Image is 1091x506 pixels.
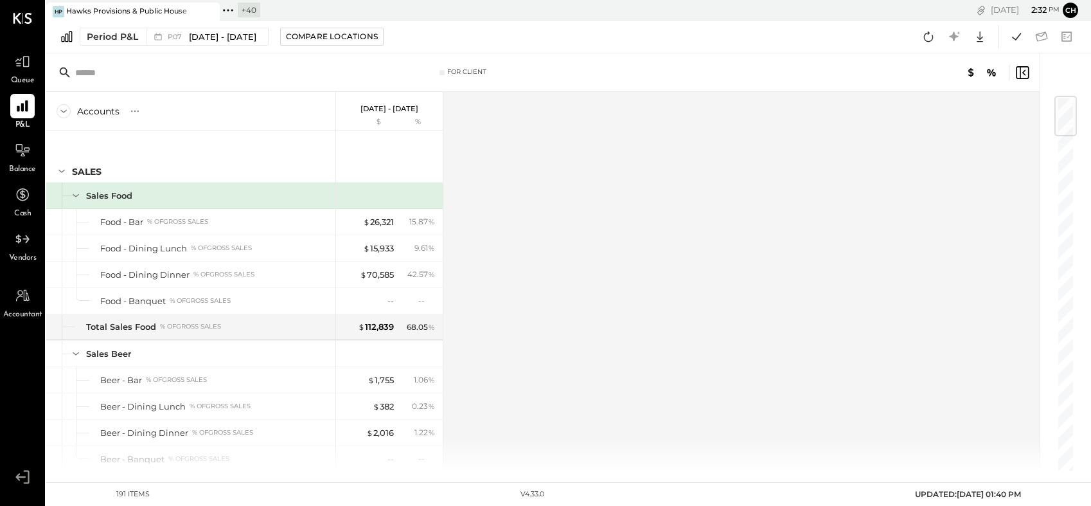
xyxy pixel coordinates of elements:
span: P&L [15,120,30,131]
div: Beer - Banquet [100,453,164,465]
span: pm [1049,5,1060,14]
div: % of GROSS SALES [170,296,231,305]
div: Period P&L [87,30,138,43]
div: 1.22 [414,427,435,438]
a: Vendors [1,227,44,264]
div: 42.57 [407,269,435,280]
div: Food - Bar [100,216,143,228]
div: Beer - Dining Dinner [100,427,188,439]
span: % [428,401,435,411]
div: 2,016 [366,427,394,439]
a: Balance [1,138,44,176]
div: 15.87 [409,216,435,228]
div: Beer - Dining Lunch [100,401,186,413]
span: P07 [168,33,186,41]
div: 9.61 [414,242,435,254]
span: Cash [14,208,31,220]
div: 382 [373,401,394,413]
div: % of GROSS SALES [192,428,253,437]
div: -- [387,453,394,465]
div: copy link [975,3,988,17]
div: Food - Banquet [100,295,166,307]
div: Hawks Provisions & Public House [66,6,187,17]
span: $ [368,375,375,385]
div: 0.23 [412,401,435,412]
span: Queue [11,75,35,87]
div: Food - Dining Dinner [100,269,190,281]
span: % [428,321,435,332]
div: % of GROSS SALES [160,322,221,331]
span: % [428,242,435,253]
span: $ [363,243,370,253]
div: Accounts [77,105,120,118]
div: [DATE] [991,4,1060,16]
div: Total Sales Food [86,321,156,333]
a: P&L [1,94,44,131]
a: Queue [1,50,44,87]
div: + 40 [238,3,260,17]
div: Compare Locations [286,31,378,42]
div: Sales Food [86,190,132,202]
button: Period P&L P07[DATE] - [DATE] [80,28,269,46]
span: Balance [9,164,36,176]
a: Cash [1,183,44,220]
span: 2 : 32 [1021,4,1047,16]
div: v 4.33.0 [520,489,544,500]
a: Accountant [1,284,44,321]
div: 68.05 [407,321,435,333]
div: % of GROSS SALES [190,402,251,411]
span: Accountant [3,309,42,321]
span: $ [363,217,370,227]
p: [DATE] - [DATE] [360,104,418,113]
span: [DATE] - [DATE] [189,31,256,43]
span: UPDATED: [DATE] 01:40 PM [915,489,1021,499]
span: Vendors [9,253,37,264]
span: $ [366,428,373,438]
span: % [428,269,435,279]
div: SALES [72,165,102,178]
button: Ch [1063,3,1078,18]
div: For Client [447,68,486,77]
div: Sales Beer [86,348,131,360]
span: $ [373,401,380,411]
div: -- [418,295,435,306]
div: % of GROSS SALES [191,244,252,253]
div: -- [418,453,435,464]
div: 26,321 [363,216,394,228]
div: 191 items [116,489,150,500]
div: % of GROSS SALES [193,270,254,279]
span: % [428,216,435,226]
div: Food - Dining Lunch [100,242,187,255]
button: Compare Locations [280,28,384,46]
div: % [397,117,439,127]
div: 112,839 [358,321,394,333]
div: $ [342,117,394,127]
div: Beer - Bar [100,374,142,386]
div: HP [53,6,64,17]
div: -- [387,295,394,307]
span: $ [358,321,365,332]
div: 1.06 [414,374,435,386]
span: % [428,374,435,384]
div: % of GROSS SALES [147,217,208,226]
div: 1,755 [368,374,394,386]
span: $ [360,269,367,280]
div: % of GROSS SALES [168,455,229,464]
div: 15,933 [363,242,394,255]
div: 70,585 [360,269,394,281]
div: % of GROSS SALES [146,375,207,384]
span: % [428,427,435,437]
